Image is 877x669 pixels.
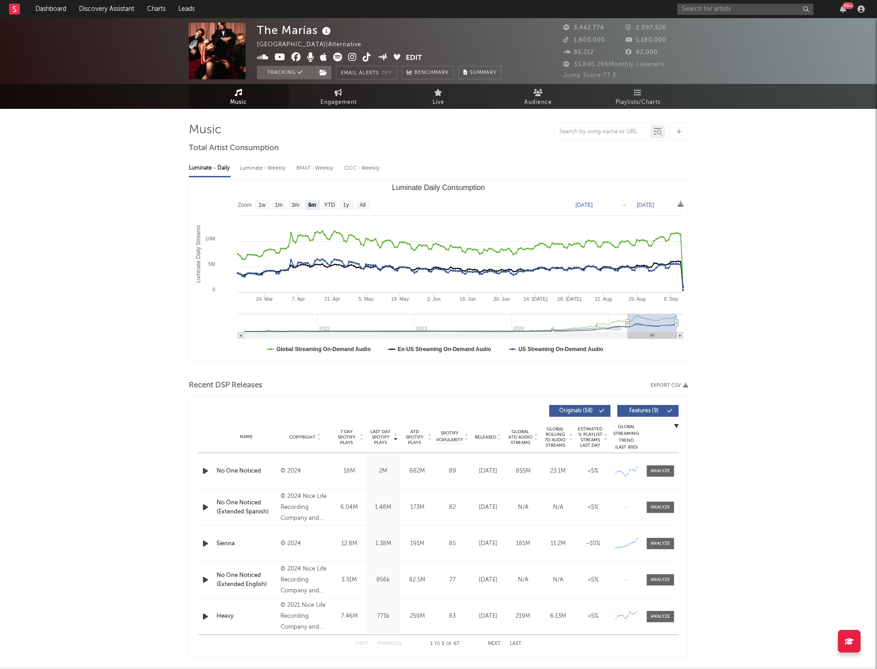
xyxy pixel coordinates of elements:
[378,641,402,646] button: Previous
[626,25,667,31] span: 2,097,526
[195,225,202,283] text: Luminate Daily Streams
[434,642,440,646] span: to
[437,503,468,512] div: 82
[259,202,266,209] text: 1w
[626,49,658,55] span: 82,000
[664,296,678,302] text: 8. Sep
[493,296,510,302] text: 30. Jun
[650,383,688,388] button: Export CSV
[336,66,397,79] button: Email AlertsOff
[335,429,359,445] span: 7 Day Spotify Plays
[446,642,452,646] span: of
[437,612,468,621] div: 83
[281,491,330,524] div: © 2024 Nice Life Recording Company and Atlantic Recording Corporation
[257,39,372,50] div: [GEOGRAPHIC_DATA] | Alternative
[292,296,305,302] text: 7. Apr
[257,23,333,38] div: The Marías
[369,503,398,512] div: 1.48M
[563,62,664,68] span: 33,840,296 Monthly Listeners
[473,576,503,585] div: [DATE]
[525,97,552,108] span: Audience
[508,503,538,512] div: N/A
[543,426,568,448] span: Global Rolling 7D Audio Streams
[403,539,432,548] div: 191M
[217,612,276,621] a: Heavy
[389,84,488,109] a: Live
[240,161,287,176] div: Luminate - Weekly
[549,405,611,417] button: Originals(58)
[508,612,538,621] div: 219M
[555,128,650,136] input: Search by song name or URL
[217,467,276,476] a: No One Noticed
[518,346,603,352] text: US Streaming On-Demand Audio
[281,538,330,549] div: © 2024
[320,97,357,108] span: Engagement
[335,539,364,548] div: 12.8M
[360,202,365,209] text: All
[217,434,276,440] div: Name
[543,612,573,621] div: 6.13M
[578,426,603,448] span: Estimated % Playlist Streams Last Day
[189,84,289,109] a: Music
[576,202,593,208] text: [DATE]
[621,202,627,208] text: →
[473,503,503,512] div: [DATE]
[189,161,231,176] div: Luminate - Daily
[623,408,665,414] span: Features ( 9 )
[369,429,393,445] span: Last Day Spotify Plays
[217,571,276,589] a: No One Noticed (Extended English)
[437,467,468,476] div: 89
[626,37,667,43] span: 1,180,000
[543,539,573,548] div: 11.2M
[578,612,608,621] div: <5%
[543,503,573,512] div: N/A
[578,539,608,548] div: ~ 10 %
[557,296,581,302] text: 28. [DATE]
[335,612,364,621] div: 7.46M
[459,296,476,302] text: 16. Jun
[231,97,247,108] span: Music
[308,202,316,209] text: 6m
[276,346,371,352] text: Global Streaming On-Demand Audio
[578,576,608,585] div: <5%
[563,49,594,55] span: 85,212
[335,503,364,512] div: 6.04M
[403,467,432,476] div: 682M
[369,539,398,548] div: 1.38M
[613,424,640,451] div: Global Streaming Trend (Last 60D)
[296,161,335,176] div: BMAT - Weekly
[275,202,283,209] text: 1m
[355,641,369,646] button: First
[563,73,616,78] span: Jump Score: 77.3
[335,576,364,585] div: 3.31M
[473,612,503,621] div: [DATE]
[510,641,522,646] button: Last
[563,37,605,43] span: 1,600,000
[281,600,330,633] div: © 2021 Nice Life Recording Company and Atlantic Recording Corporation
[475,435,496,440] span: Released
[637,202,654,208] text: [DATE]
[473,467,503,476] div: [DATE]
[543,467,573,476] div: 23.1M
[403,612,432,621] div: 259M
[369,467,398,476] div: 2M
[437,576,468,585] div: 77
[543,576,573,585] div: N/A
[381,71,392,76] em: Off
[488,84,588,109] a: Audience
[369,612,398,621] div: 771k
[402,66,454,79] a: Benchmark
[406,53,423,64] button: Edit
[281,564,330,596] div: © 2024 Nice Life Recording Company and Atlantic Recording Corporation
[398,346,491,352] text: Ex-US Streaming On-Demand Audio
[217,539,276,548] div: Sienna
[217,498,276,516] a: No One Noticed (Extended Spanish)
[206,236,215,241] text: 10M
[427,296,441,302] text: 2. Jun
[343,202,349,209] text: 1y
[470,70,497,75] span: Summary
